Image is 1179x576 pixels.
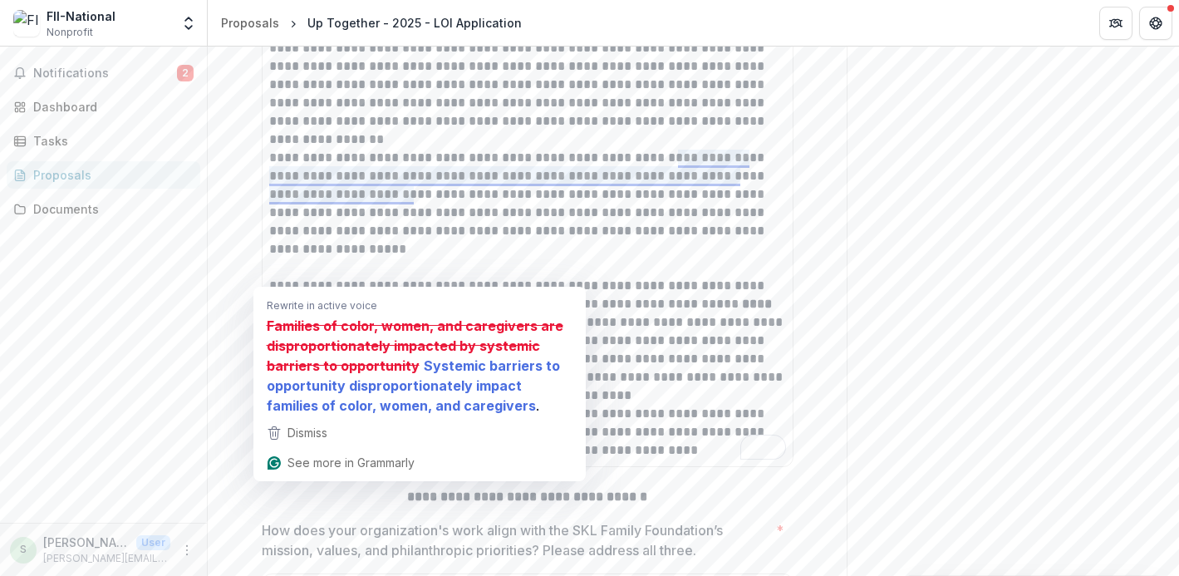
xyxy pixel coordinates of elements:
[307,14,522,32] div: Up Together - 2025 - LOI Application
[262,520,769,560] p: How does your organization's work align with the SKL Family Foundation’s mission, values, and phi...
[47,7,115,25] div: FII-National
[20,544,27,555] div: Samantha
[177,540,197,560] button: More
[33,132,187,150] div: Tasks
[214,11,286,35] a: Proposals
[13,10,40,37] img: FII-National
[33,98,187,116] div: Dashboard
[7,161,200,189] a: Proposals
[7,93,200,121] a: Dashboard
[1099,7,1132,40] button: Partners
[33,200,187,218] div: Documents
[43,534,130,551] p: [PERSON_NAME]
[7,127,200,155] a: Tasks
[33,166,187,184] div: Proposals
[43,551,170,566] p: [PERSON_NAME][EMAIL_ADDRESS][DOMAIN_NAME]
[177,7,200,40] button: Open entity switcher
[177,65,194,81] span: 2
[214,11,528,35] nav: breadcrumb
[221,14,279,32] div: Proposals
[33,66,177,81] span: Notifications
[7,195,200,223] a: Documents
[1139,7,1172,40] button: Get Help
[7,60,200,86] button: Notifications2
[269,2,786,460] div: To enrich screen reader interactions, please activate Accessibility in Grammarly extension settings
[47,25,93,40] span: Nonprofit
[136,535,170,550] p: User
